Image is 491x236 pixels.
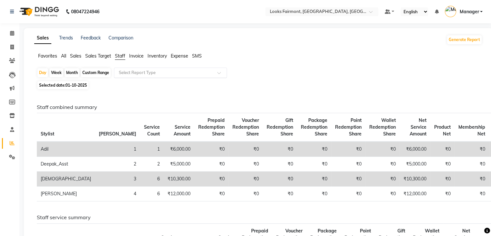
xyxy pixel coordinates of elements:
[229,157,263,172] td: ₹0
[37,172,95,187] td: [DEMOGRAPHIC_DATA]
[455,187,489,201] td: ₹0
[41,131,54,137] span: Stylist
[263,187,297,201] td: ₹0
[229,172,263,187] td: ₹0
[369,117,396,137] span: Wallet Redemption Share
[331,172,365,187] td: ₹0
[70,53,81,59] span: Sales
[301,117,327,137] span: Package Redemption Share
[297,187,331,201] td: ₹0
[95,172,140,187] td: 3
[400,142,430,157] td: ₹6,000.00
[81,35,101,41] a: Feedback
[365,142,400,157] td: ₹0
[99,131,136,137] span: [PERSON_NAME]
[194,157,229,172] td: ₹0
[34,32,51,44] a: Sales
[434,124,451,137] span: Product Net
[37,142,95,157] td: Adil
[37,157,95,172] td: Deepak_Asst
[447,35,482,44] button: Generate Report
[85,53,111,59] span: Sales Target
[229,142,263,157] td: ₹0
[365,172,400,187] td: ₹0
[144,124,160,137] span: Service Count
[164,187,194,201] td: ₹12,000.00
[164,157,194,172] td: ₹5,000.00
[140,157,164,172] td: 2
[95,157,140,172] td: 2
[263,172,297,187] td: ₹0
[37,104,477,110] h6: Staff combined summary
[229,187,263,201] td: ₹0
[81,68,111,77] div: Custom Range
[430,142,455,157] td: ₹0
[297,142,331,157] td: ₹0
[59,35,73,41] a: Trends
[331,142,365,157] td: ₹0
[174,124,190,137] span: Service Amount
[192,53,202,59] span: SMS
[400,172,430,187] td: ₹10,300.00
[16,3,61,21] img: logo
[61,53,66,59] span: All
[410,117,426,137] span: Net Service Amount
[455,172,489,187] td: ₹0
[37,81,88,89] span: Selected date:
[37,214,477,220] h6: Staff service summary
[49,68,63,77] div: Week
[430,172,455,187] td: ₹0
[400,157,430,172] td: ₹5,000.00
[66,83,87,88] span: 01-10-2025
[455,142,489,157] td: ₹0
[263,142,297,157] td: ₹0
[365,187,400,201] td: ₹0
[198,117,225,137] span: Prepaid Redemption Share
[95,187,140,201] td: 4
[37,68,48,77] div: Day
[140,142,164,157] td: 1
[331,187,365,201] td: ₹0
[263,157,297,172] td: ₹0
[164,142,194,157] td: ₹6,000.00
[38,53,57,59] span: Favorites
[65,68,79,77] div: Month
[194,142,229,157] td: ₹0
[297,157,331,172] td: ₹0
[335,117,362,137] span: Point Redemption Share
[331,157,365,172] td: ₹0
[365,157,400,172] td: ₹0
[455,157,489,172] td: ₹0
[140,187,164,201] td: 6
[400,187,430,201] td: ₹12,000.00
[115,53,125,59] span: Staff
[297,172,331,187] td: ₹0
[194,172,229,187] td: ₹0
[430,157,455,172] td: ₹0
[148,53,167,59] span: Inventory
[164,172,194,187] td: ₹10,300.00
[140,172,164,187] td: 6
[430,187,455,201] td: ₹0
[129,53,144,59] span: Invoice
[37,187,95,201] td: [PERSON_NAME]
[445,6,456,17] img: Manager
[171,53,188,59] span: Expense
[458,124,485,137] span: Membership Net
[95,142,140,157] td: 1
[194,187,229,201] td: ₹0
[71,3,99,21] b: 08047224946
[232,117,259,137] span: Voucher Redemption Share
[108,35,133,41] a: Comparison
[459,8,479,15] span: Manager
[267,117,293,137] span: Gift Redemption Share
